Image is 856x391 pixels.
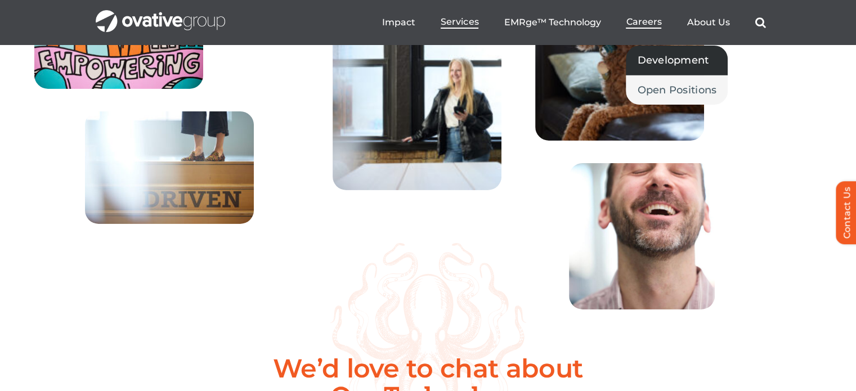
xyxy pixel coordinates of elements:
span: Careers [626,16,661,28]
a: Development [626,46,728,75]
a: EMRge™ Technology [504,17,600,28]
a: Search [755,17,765,28]
a: Impact [382,17,415,28]
a: Services [441,16,478,29]
a: About Us [687,17,729,28]
img: Home – Careers 8 [569,163,715,309]
nav: Menu [382,5,765,41]
a: Careers [626,16,661,29]
img: Home – Careers 6 [333,21,501,190]
img: Home – Careers 3 [85,111,254,224]
span: Development [637,52,709,68]
span: Open Positions [637,82,716,98]
a: OG_Full_horizontal_WHT [96,9,225,20]
a: Open Positions [626,75,728,105]
span: Services [441,16,478,28]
